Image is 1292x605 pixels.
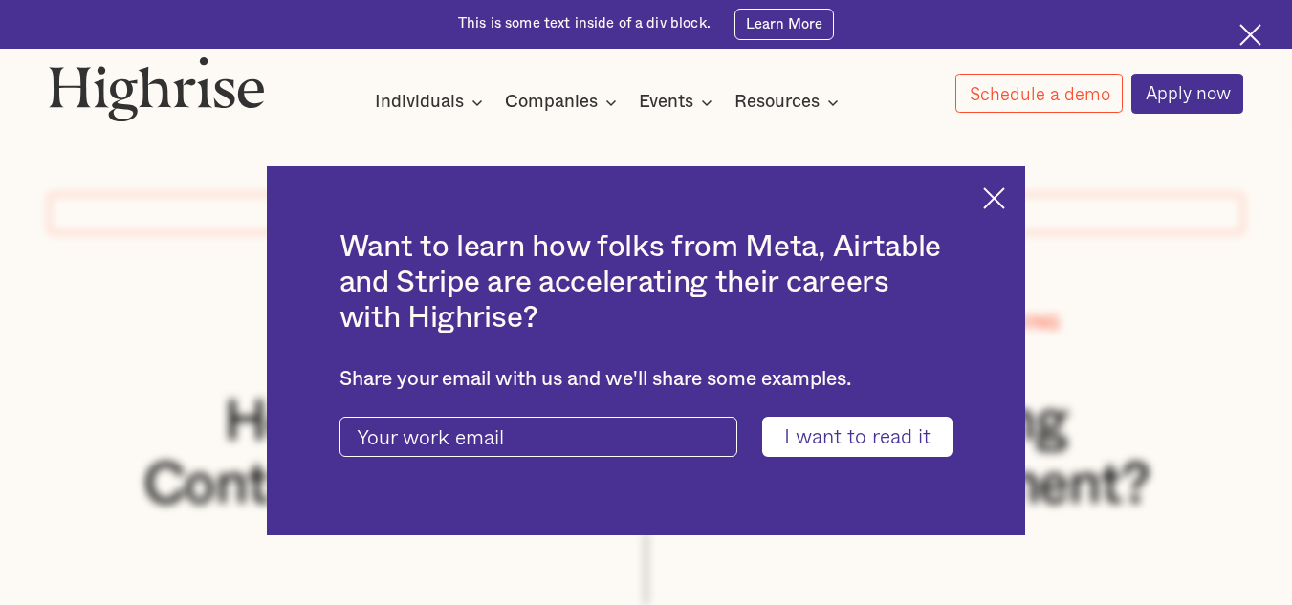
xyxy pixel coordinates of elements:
[734,9,834,40] a: Learn More
[505,91,623,114] div: Companies
[983,187,1005,209] img: Cross icon
[734,91,820,114] div: Resources
[505,91,598,114] div: Companies
[1131,74,1244,114] a: Apply now
[955,74,1124,113] a: Schedule a demo
[339,417,953,457] form: current-ascender-blog-article-modal-form
[339,230,953,335] h2: Want to learn how folks from Meta, Airtable and Stripe are accelerating their careers with Highrise?
[339,417,737,457] input: Your work email
[762,417,953,457] input: I want to read it
[458,14,711,33] div: This is some text inside of a div block.
[734,91,844,114] div: Resources
[639,91,718,114] div: Events
[339,368,953,392] div: Share your email with us and we'll share some examples.
[1239,24,1261,46] img: Cross icon
[49,56,265,121] img: Highrise logo
[375,91,464,114] div: Individuals
[639,91,693,114] div: Events
[375,91,489,114] div: Individuals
